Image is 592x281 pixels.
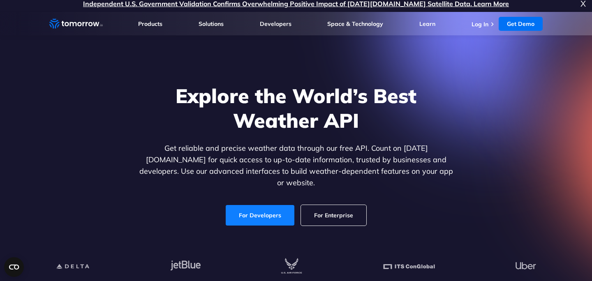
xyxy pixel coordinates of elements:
[472,21,488,28] a: Log In
[138,20,162,28] a: Products
[301,205,366,226] a: For Enterprise
[49,18,103,30] a: Home link
[499,17,543,31] a: Get Demo
[4,257,24,277] button: Open CMP widget
[419,20,435,28] a: Learn
[137,83,455,133] h1: Explore the World’s Best Weather API
[199,20,224,28] a: Solutions
[260,20,291,28] a: Developers
[327,20,383,28] a: Space & Technology
[226,205,294,226] a: For Developers
[137,143,455,189] p: Get reliable and precise weather data through our free API. Count on [DATE][DOMAIN_NAME] for quic...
